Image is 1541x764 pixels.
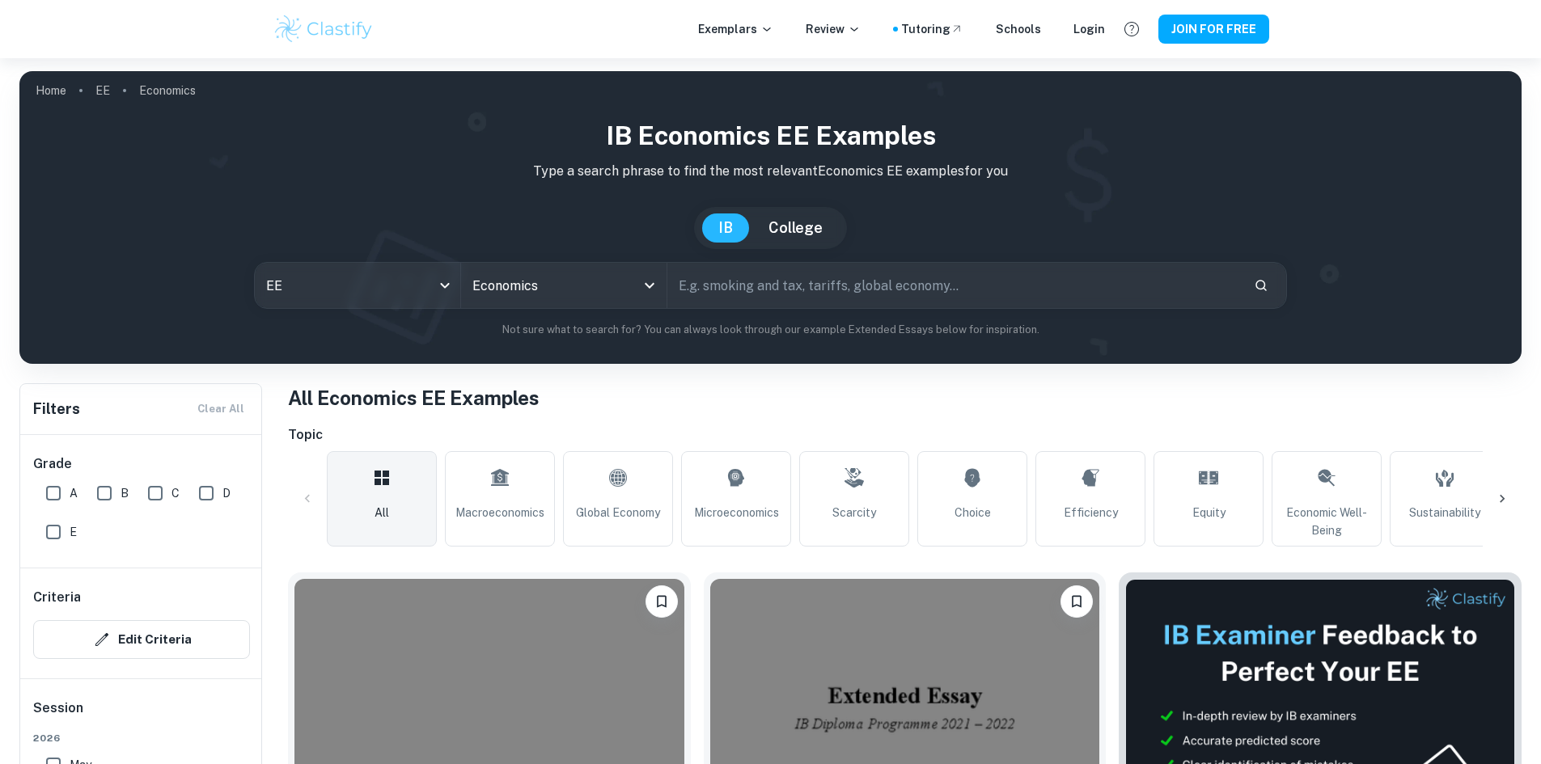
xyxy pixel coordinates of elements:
[70,523,77,541] span: E
[32,116,1509,155] h1: IB Economics EE examples
[139,82,196,99] p: Economics
[121,484,129,502] span: B
[698,20,773,38] p: Exemplars
[19,71,1522,364] img: profile cover
[667,263,1241,308] input: E.g. smoking and tax, tariffs, global economy...
[70,484,78,502] span: A
[1060,585,1093,618] button: Please log in to bookmark exemplars
[901,20,963,38] a: Tutoring
[33,454,250,474] h6: Grade
[806,20,861,38] p: Review
[36,79,66,102] a: Home
[1409,504,1480,521] span: Sustainability
[832,504,876,521] span: Scarcity
[1247,272,1275,299] button: Search
[273,13,375,45] img: Clastify logo
[955,504,991,521] span: Choice
[752,213,839,243] button: College
[33,620,250,659] button: Edit Criteria
[33,731,250,745] span: 2026
[288,383,1522,412] h1: All Economics EE Examples
[638,274,661,297] button: Open
[32,322,1509,338] p: Not sure what to search for? You can always look through our example Extended Essays below for in...
[996,20,1041,38] a: Schools
[1279,504,1374,539] span: Economic Well-Being
[1118,15,1145,43] button: Help and Feedback
[32,162,1509,181] p: Type a search phrase to find the most relevant Economics EE examples for you
[255,263,460,308] div: EE
[375,504,389,521] span: All
[1073,20,1105,38] a: Login
[702,213,749,243] button: IB
[33,699,250,731] h6: Session
[1064,504,1118,521] span: Efficiency
[95,79,110,102] a: EE
[1158,15,1269,44] button: JOIN FOR FREE
[33,588,81,607] h6: Criteria
[646,585,678,618] button: Please log in to bookmark exemplars
[1192,504,1226,521] span: Equity
[576,504,660,521] span: Global Economy
[694,504,779,521] span: Microeconomics
[288,425,1522,445] h6: Topic
[455,504,544,521] span: Macroeconomics
[222,484,231,502] span: D
[33,398,80,420] h6: Filters
[171,484,180,502] span: C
